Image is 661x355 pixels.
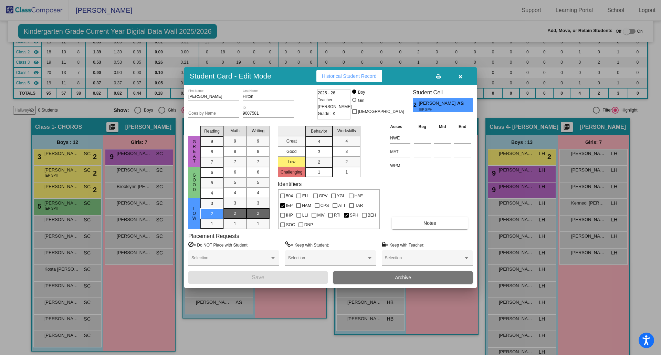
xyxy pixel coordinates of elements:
[252,128,264,134] span: Writing
[345,148,348,155] span: 3
[345,169,348,175] span: 1
[322,73,377,79] span: Historical Student Record
[234,190,236,196] span: 4
[211,211,213,217] span: 2
[211,159,213,165] span: 7
[318,110,335,117] span: Grade : K
[358,97,365,104] div: Girl
[211,200,213,207] span: 3
[286,211,293,219] span: IHP
[257,190,259,196] span: 4
[257,210,259,217] span: 2
[286,221,295,229] span: SOC
[191,206,198,221] span: Low
[337,192,345,200] span: YGL
[318,149,320,155] span: 3
[413,101,419,109] span: 2
[319,192,327,200] span: GPV
[419,107,452,112] span: IEP SPH
[338,201,346,210] span: ATT
[355,192,363,200] span: HAE
[302,192,309,200] span: ELL
[286,192,293,200] span: 504
[285,241,329,248] label: = Keep with Student:
[457,100,467,107] span: AS
[257,221,259,227] span: 1
[257,179,259,186] span: 5
[318,96,352,110] span: Teacher: [PERSON_NAME]
[234,179,236,186] span: 5
[318,169,320,175] span: 1
[395,275,411,280] span: Archive
[390,133,410,143] input: assessment
[211,180,213,186] span: 5
[286,201,293,210] span: IEP
[392,217,468,229] button: Notes
[230,128,240,134] span: Math
[234,210,236,217] span: 2
[321,201,329,210] span: CPS
[234,159,236,165] span: 7
[452,123,473,130] th: End
[188,241,249,248] label: = Do NOT Place with Student:
[211,221,213,227] span: 1
[318,159,320,165] span: 2
[413,89,473,96] h3: Student Cell
[311,128,327,134] span: Behavior
[316,70,382,82] button: Historical Student Record
[191,173,198,192] span: Good
[388,123,412,130] th: Asses
[317,211,325,219] span: MIV
[234,169,236,175] span: 6
[234,148,236,155] span: 8
[412,123,432,130] th: Beg
[345,159,348,165] span: 2
[350,211,358,219] span: SPH
[423,220,436,226] span: Notes
[211,169,213,176] span: 6
[358,89,365,95] div: Boy
[382,241,424,248] label: = Keep with Teacher:
[211,190,213,196] span: 4
[302,211,308,219] span: LLI
[318,90,335,96] span: 2025 - 26
[257,169,259,175] span: 6
[257,148,259,155] span: 8
[368,211,376,219] span: BEH
[188,111,239,116] input: goes by name
[191,139,198,164] span: Great
[390,160,410,171] input: assessment
[334,211,340,219] span: RTI
[211,149,213,155] span: 8
[333,271,473,284] button: Archive
[234,221,236,227] span: 1
[190,72,271,80] h3: Student Card - Edit Mode
[257,200,259,206] span: 3
[355,201,363,210] span: TAR
[188,271,328,284] button: Save
[345,138,348,144] span: 4
[304,221,313,229] span: DNP
[211,138,213,145] span: 9
[302,201,311,210] span: HAM
[234,200,236,206] span: 3
[204,128,220,134] span: Reading
[278,181,302,187] label: Identifiers
[358,107,404,116] span: [DEMOGRAPHIC_DATA]
[188,233,239,239] label: Placement Requests
[432,123,452,130] th: Mid
[234,138,236,144] span: 9
[318,138,320,145] span: 4
[337,128,356,134] span: Workskills
[257,138,259,144] span: 9
[252,274,264,280] span: Save
[419,100,457,107] span: [PERSON_NAME]
[257,159,259,165] span: 7
[243,111,294,116] input: Enter ID
[390,147,410,157] input: assessment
